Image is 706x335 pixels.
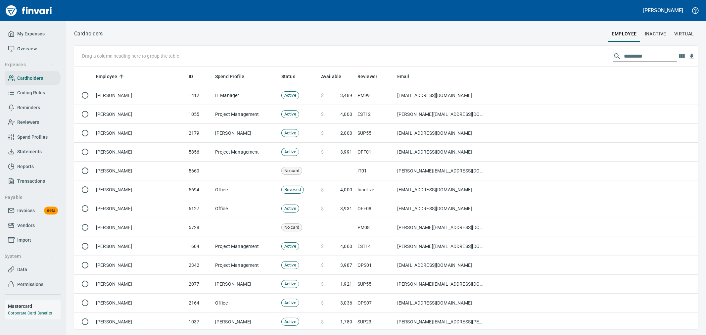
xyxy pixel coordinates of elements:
[186,199,212,218] td: 6127
[212,105,279,124] td: Project Management
[282,92,299,99] span: Active
[93,275,186,294] td: [PERSON_NAME]
[282,300,299,306] span: Active
[395,256,487,275] td: [EMAIL_ADDRESS][DOMAIN_NAME]
[340,130,352,136] span: 2,000
[215,72,244,80] span: Spend Profile
[5,277,61,292] a: Permissions
[395,199,487,218] td: [EMAIL_ADDRESS][DOMAIN_NAME]
[186,275,212,294] td: 2077
[212,180,279,199] td: Office
[321,205,324,212] span: $
[93,312,186,331] td: [PERSON_NAME]
[17,118,39,126] span: Reviewers
[2,191,57,204] button: Payable
[282,262,299,268] span: Active
[357,72,386,80] span: Reviewer
[340,92,352,99] span: 3,489
[212,312,279,331] td: [PERSON_NAME]
[93,256,186,275] td: [PERSON_NAME]
[93,218,186,237] td: [PERSON_NAME]
[96,72,126,80] span: Employee
[5,115,61,130] a: Reviewers
[355,199,395,218] td: OFF08
[74,30,103,38] p: Cardholders
[687,52,697,62] button: Download table
[321,281,324,287] span: $
[215,72,253,80] span: Spend Profile
[395,312,487,331] td: [PERSON_NAME][EMAIL_ADDRESS][PERSON_NAME][DOMAIN_NAME]
[321,72,350,80] span: Available
[282,130,299,136] span: Active
[93,237,186,256] td: [PERSON_NAME]
[17,148,42,156] span: Statements
[321,111,324,118] span: $
[395,294,487,312] td: [EMAIL_ADDRESS][DOMAIN_NAME]
[612,30,637,38] span: employee
[5,41,61,56] a: Overview
[321,262,324,268] span: $
[321,149,324,155] span: $
[321,72,341,80] span: Available
[74,30,103,38] nav: breadcrumb
[395,237,487,256] td: [PERSON_NAME][EMAIL_ADDRESS][DOMAIN_NAME]
[321,300,324,306] span: $
[17,133,48,141] span: Spend Profiles
[5,130,61,145] a: Spend Profiles
[395,180,487,199] td: [EMAIL_ADDRESS][DOMAIN_NAME]
[93,162,186,180] td: [PERSON_NAME]
[355,162,395,180] td: IT01
[395,86,487,105] td: [EMAIL_ADDRESS][DOMAIN_NAME]
[355,105,395,124] td: EST12
[677,51,687,61] button: Choose columns to display
[4,3,54,19] img: Finvari
[355,294,395,312] td: OPS07
[5,159,61,174] a: Reports
[17,221,35,230] span: Vendors
[17,30,45,38] span: My Expenses
[282,224,302,231] span: No card
[186,124,212,143] td: 2179
[189,72,193,80] span: ID
[5,61,55,69] span: Expenses
[340,186,352,193] span: 4,000
[355,256,395,275] td: OPS01
[395,143,487,162] td: [EMAIL_ADDRESS][DOMAIN_NAME]
[82,53,179,59] p: Drag a column heading here to group the table
[282,319,299,325] span: Active
[321,243,324,250] span: $
[93,294,186,312] td: [PERSON_NAME]
[212,199,279,218] td: Office
[643,7,683,14] h5: [PERSON_NAME]
[186,180,212,199] td: 5694
[186,143,212,162] td: 5856
[5,193,55,202] span: Payable
[281,72,295,80] span: Status
[17,89,45,97] span: Coding Rules
[5,85,61,100] a: Coding Rules
[395,105,487,124] td: [PERSON_NAME][EMAIL_ADDRESS][DOMAIN_NAME]
[2,250,57,263] button: System
[186,162,212,180] td: 5660
[5,144,61,159] a: Statements
[212,275,279,294] td: [PERSON_NAME]
[5,218,61,233] a: Vendors
[282,111,299,118] span: Active
[282,206,299,212] span: Active
[2,59,57,71] button: Expenses
[321,186,324,193] span: $
[282,243,299,250] span: Active
[212,124,279,143] td: [PERSON_NAME]
[282,149,299,155] span: Active
[355,180,395,199] td: Inactive
[5,26,61,41] a: My Expenses
[17,236,31,244] span: Import
[5,252,55,261] span: System
[44,207,58,215] span: Beta
[281,72,304,80] span: Status
[5,71,61,86] a: Cardholders
[355,143,395,162] td: OFF01
[186,218,212,237] td: 5728
[355,237,395,256] td: EST14
[395,218,487,237] td: [PERSON_NAME][EMAIL_ADDRESS][DOMAIN_NAME]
